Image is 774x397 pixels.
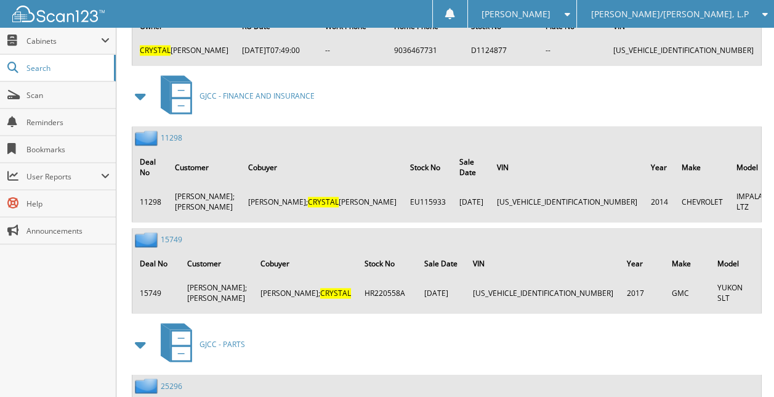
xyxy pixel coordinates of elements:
a: 25296 [161,380,182,391]
td: [US_VEHICLE_IDENTIFICATION_NUMBER] [467,277,619,308]
th: Deal No [134,251,180,276]
td: [PERSON_NAME]; [254,277,357,308]
th: Customer [181,251,253,276]
a: 11298 [161,133,182,143]
span: CRYSTAL [140,45,171,55]
td: [DATE] [453,186,490,217]
td: [PERSON_NAME];[PERSON_NAME] [169,186,241,217]
a: 15749 [161,234,182,245]
th: VIN [491,149,643,185]
img: folder2.png [135,130,161,145]
th: Stock No [358,251,417,276]
td: [PERSON_NAME]; [PERSON_NAME] [242,186,403,217]
th: Make [675,149,729,185]
td: IMPALA LTZ [730,186,769,217]
th: Deal No [134,149,167,185]
th: Sale Date [453,149,490,185]
span: Bookmarks [26,144,110,155]
a: GJCC - PARTS [153,319,245,368]
td: [US_VEHICLE_IDENTIFICATION_NUMBER] [491,186,643,217]
td: -- [539,40,606,60]
span: GJCC - FINANCE AND INSURANCE [200,91,315,101]
td: YUKON SLT [711,277,760,308]
span: [PERSON_NAME] [482,10,550,18]
span: Reminders [26,117,110,128]
span: Scan [26,90,110,100]
th: Make [666,251,710,276]
th: Model [730,149,769,185]
td: 9036467731 [388,40,464,60]
th: VIN [467,251,619,276]
td: 2014 [645,186,674,217]
th: Customer [169,149,241,185]
th: Cobuyer [242,149,403,185]
iframe: Chat Widget [712,338,774,397]
th: Cobuyer [254,251,357,276]
img: folder2.png [135,378,161,393]
td: -- [318,40,386,60]
td: CHEVROLET [675,186,729,217]
span: User Reports [26,171,101,182]
img: folder2.png [135,232,161,247]
th: Stock No [404,149,452,185]
td: 15749 [134,277,180,308]
a: GJCC - FINANCE AND INSURANCE [153,72,315,120]
td: [DATE] [418,277,466,308]
td: [US_VEHICLE_IDENTIFICATION_NUMBER] [607,40,760,60]
th: Year [621,251,664,276]
td: [DATE]T07:49:00 [236,40,317,60]
img: scan123-logo-white.svg [12,6,105,22]
span: Search [26,63,108,73]
th: Model [711,251,760,276]
span: [PERSON_NAME]/[PERSON_NAME], L.P [591,10,748,18]
th: Sale Date [418,251,466,276]
span: CRYSTAL [308,197,339,207]
span: Help [26,198,110,209]
td: HR220558A [358,277,417,308]
td: GMC [666,277,710,308]
span: Announcements [26,226,110,236]
span: GJCC - PARTS [200,338,245,349]
td: [PERSON_NAME];[PERSON_NAME] [181,277,253,308]
td: D1124877 [465,40,538,60]
span: CRYSTAL [320,288,351,298]
td: [PERSON_NAME] [134,40,235,60]
td: EU115933 [404,186,452,217]
td: 11298 [134,186,167,217]
span: Cabinets [26,36,101,46]
td: 2017 [621,277,664,308]
th: Year [645,149,674,185]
